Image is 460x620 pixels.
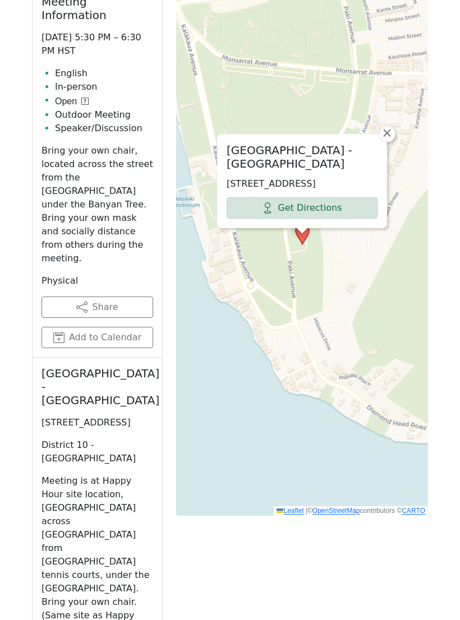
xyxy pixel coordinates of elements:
[379,126,395,142] a: Close popup
[42,297,153,318] button: Share
[402,507,425,515] a: CARTO
[42,144,153,265] p: Bring your own chair, located across the street from the [GEOGRAPHIC_DATA] under the Banyan Tree....
[42,438,153,465] p: District 10 - [GEOGRAPHIC_DATA]
[277,507,303,515] a: Leaflet
[274,506,428,516] div: © contributors ©
[381,126,393,140] span: ×
[55,80,153,94] li: In-person
[227,197,378,219] a: Get Directions
[42,31,153,58] p: [DATE] 5:30 PM – 6:30 PM HST
[42,327,153,348] button: Add to Calendar
[42,274,153,288] p: Physical
[42,367,153,407] h2: [GEOGRAPHIC_DATA] - [GEOGRAPHIC_DATA]
[55,95,89,108] button: Open
[306,507,307,515] span: |
[55,67,153,80] li: English
[227,177,378,191] p: [STREET_ADDRESS]
[42,416,153,429] p: [STREET_ADDRESS]
[55,95,77,108] span: Open
[55,108,153,122] li: Outdoor Meeting
[312,507,360,515] a: OpenStreetMap
[55,122,153,135] li: Speaker/Discussion
[227,144,378,170] h2: [GEOGRAPHIC_DATA] - [GEOGRAPHIC_DATA]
